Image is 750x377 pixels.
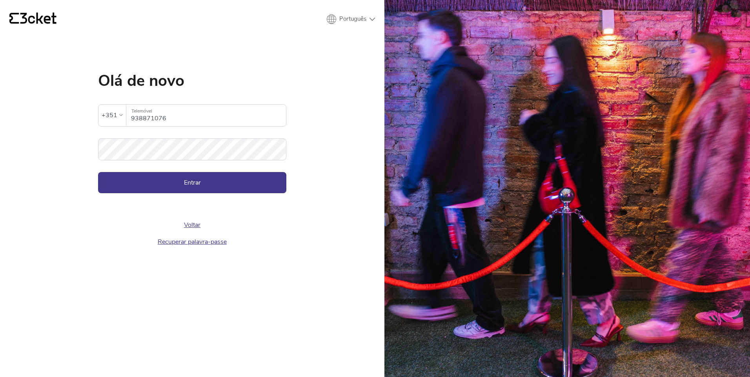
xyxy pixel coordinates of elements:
label: Palavra-passe [98,138,286,151]
a: Recuperar palavra-passe [158,237,227,246]
a: Voltar [184,221,200,229]
button: Entrar [98,172,286,193]
div: +351 [102,109,117,121]
label: Telemóvel [126,105,286,118]
input: Telemóvel [131,105,286,126]
g: {' '} [9,13,19,24]
h1: Olá de novo [98,73,286,89]
a: {' '} [9,13,56,26]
